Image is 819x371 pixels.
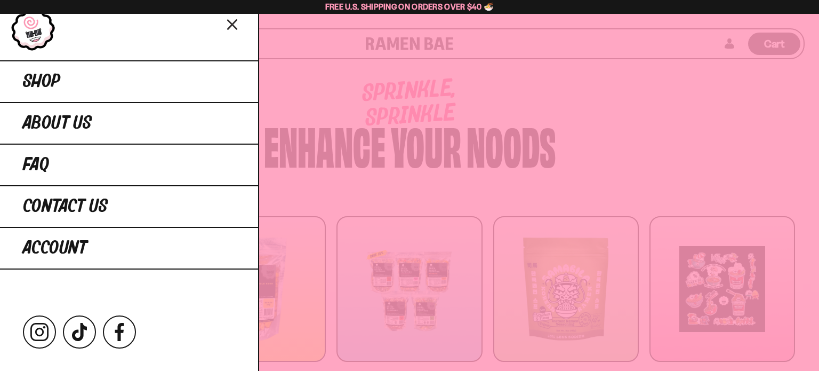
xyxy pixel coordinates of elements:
[23,114,92,133] span: About Us
[23,155,49,175] span: FAQ
[23,197,108,216] span: Contact Us
[23,72,60,91] span: Shop
[325,2,494,12] span: Free U.S. Shipping on Orders over $40 🍜
[23,239,87,258] span: Account
[223,14,242,33] button: Close menu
